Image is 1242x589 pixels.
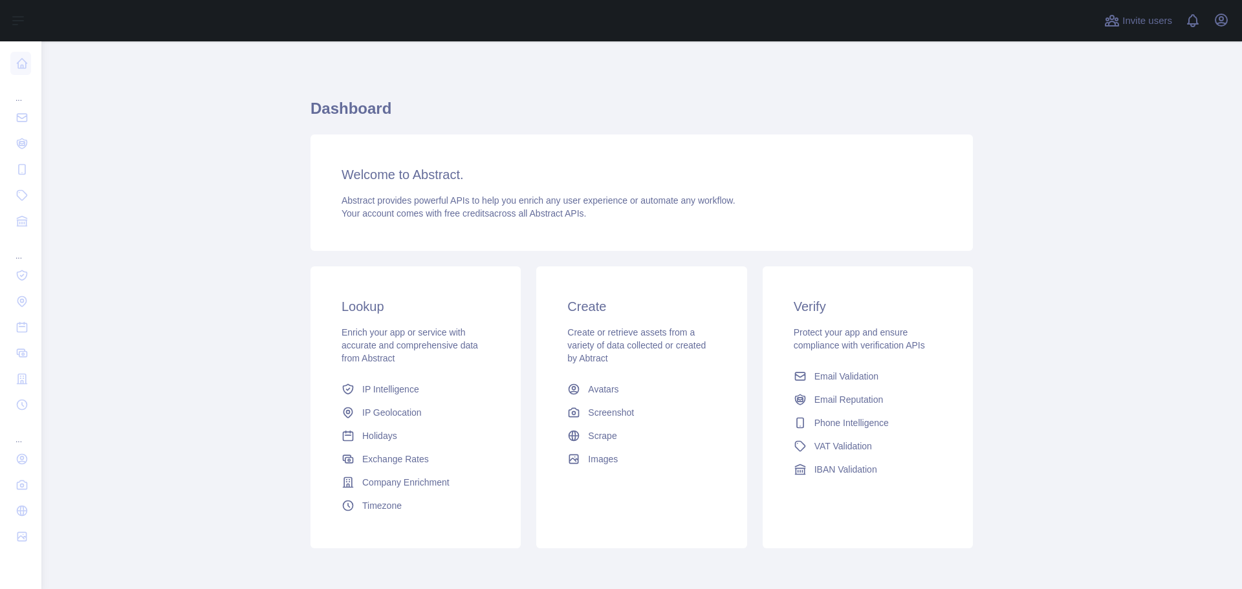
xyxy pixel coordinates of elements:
a: Images [562,447,721,471]
div: ... [10,235,31,261]
div: ... [10,419,31,445]
span: IP Geolocation [362,406,422,419]
a: IBAN Validation [789,458,947,481]
a: VAT Validation [789,434,947,458]
a: Phone Intelligence [789,411,947,434]
span: Screenshot [588,406,634,419]
span: IBAN Validation [814,463,877,476]
a: Company Enrichment [336,471,495,494]
span: Abstract provides powerful APIs to help you enrich any user experience or automate any workflow. [342,195,735,206]
a: Exchange Rates [336,447,495,471]
h3: Verify [794,297,942,316]
span: Exchange Rates [362,453,429,466]
span: Timezone [362,499,402,512]
span: VAT Validation [814,440,872,453]
span: Images [588,453,618,466]
h3: Create [567,297,715,316]
span: Your account comes with across all Abstract APIs. [342,208,586,219]
button: Invite users [1102,10,1175,31]
span: Scrape [588,429,616,442]
span: Email Validation [814,370,878,383]
h3: Welcome to Abstract. [342,166,942,184]
span: IP Intelligence [362,383,419,396]
span: Email Reputation [814,393,884,406]
span: Invite users [1122,14,1172,28]
a: Holidays [336,424,495,447]
a: Email Reputation [789,388,947,411]
a: Email Validation [789,365,947,388]
span: Enrich your app or service with accurate and comprehensive data from Abstract [342,327,478,363]
a: IP Intelligence [336,378,495,401]
span: Holidays [362,429,397,442]
h1: Dashboard [310,98,973,129]
span: free credits [444,208,489,219]
div: ... [10,78,31,103]
a: Scrape [562,424,721,447]
span: Protect your app and ensure compliance with verification APIs [794,327,925,350]
a: Timezone [336,494,495,517]
h3: Lookup [342,297,490,316]
a: Screenshot [562,401,721,424]
a: Avatars [562,378,721,401]
span: Create or retrieve assets from a variety of data collected or created by Abtract [567,327,706,363]
span: Phone Intelligence [814,416,889,429]
span: Company Enrichment [362,476,450,489]
a: IP Geolocation [336,401,495,424]
span: Avatars [588,383,618,396]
